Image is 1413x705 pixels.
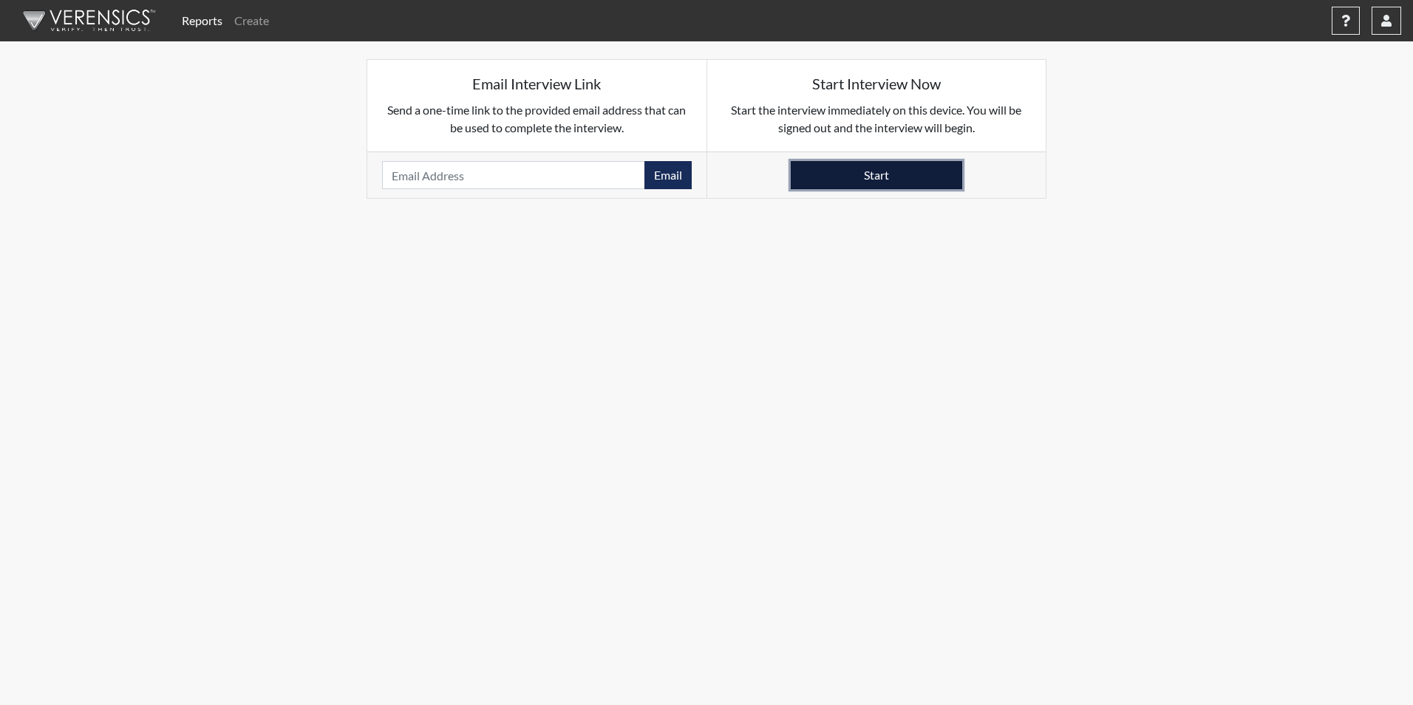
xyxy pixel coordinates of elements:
input: Email Address [382,161,645,189]
p: Start the interview immediately on this device. You will be signed out and the interview will begin. [722,101,1032,137]
a: Create [228,6,275,35]
p: Send a one-time link to the provided email address that can be used to complete the interview. [382,101,692,137]
button: Start [791,161,962,189]
a: Reports [176,6,228,35]
h5: Start Interview Now [722,75,1032,92]
button: Email [644,161,692,189]
h5: Email Interview Link [382,75,692,92]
